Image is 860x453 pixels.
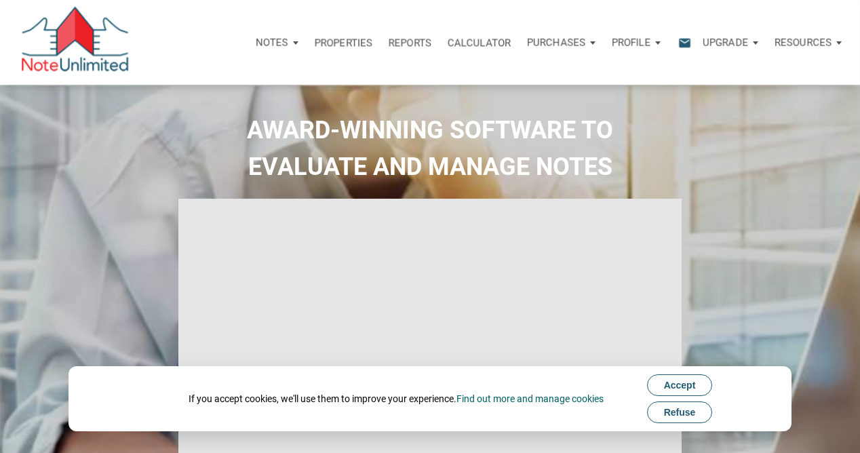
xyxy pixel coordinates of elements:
[380,22,439,63] button: Reports
[448,37,511,49] p: Calculator
[256,37,288,49] p: Notes
[10,112,850,185] h2: AWARD-WINNING SOFTWARE TO EVALUATE AND MANAGE NOTES
[647,374,713,396] button: Accept
[248,22,307,63] button: Notes
[664,380,696,391] span: Accept
[389,37,431,49] p: Reports
[668,22,695,63] button: email
[456,393,604,404] a: Find out more and manage cookies
[189,392,604,406] div: If you accept cookies, we'll use them to improve your experience.
[766,22,850,63] button: Resources
[519,22,604,63] button: Purchases
[612,37,650,49] p: Profile
[677,35,693,50] i: email
[775,37,832,49] p: Resources
[604,22,669,63] button: Profile
[664,407,696,418] span: Refuse
[307,22,380,63] a: Properties
[527,37,585,49] p: Purchases
[695,22,766,63] button: Upgrade
[703,37,748,49] p: Upgrade
[439,22,519,63] a: Calculator
[315,37,372,49] p: Properties
[647,401,713,423] button: Refuse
